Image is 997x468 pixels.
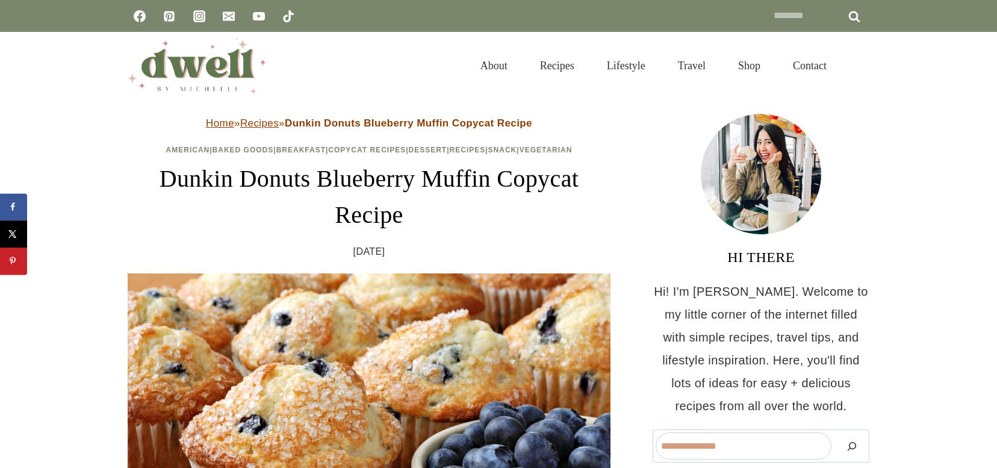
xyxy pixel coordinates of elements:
[662,45,722,87] a: Travel
[206,117,532,129] span: » »
[464,45,524,87] a: About
[328,146,406,154] a: Copycat Recipes
[213,146,274,154] a: Baked Goods
[653,280,869,417] p: Hi! I'm [PERSON_NAME]. Welcome to my little corner of the internet filled with simple recipes, tr...
[285,117,532,129] strong: Dunkin Donuts Blueberry Muffin Copycat Recipe
[217,4,241,28] a: Email
[409,146,447,154] a: Dessert
[128,4,152,28] a: Facebook
[777,45,843,87] a: Contact
[653,246,869,268] h3: HI THERE
[353,243,385,261] time: [DATE]
[128,38,266,93] img: DWELL by michelle
[837,432,866,460] button: Search
[464,45,843,87] nav: Primary Navigation
[849,55,869,76] button: View Search Form
[450,146,486,154] a: Recipes
[187,4,211,28] a: Instagram
[276,146,326,154] a: Breakfast
[206,117,234,129] a: Home
[276,4,300,28] a: TikTok
[520,146,573,154] a: Vegetarian
[247,4,271,28] a: YouTube
[166,146,573,154] span: | | | | | | |
[591,45,662,87] a: Lifestyle
[128,161,610,233] h1: Dunkin Donuts Blueberry Muffin Copycat Recipe
[166,146,210,154] a: American
[722,45,777,87] a: Shop
[488,146,517,154] a: Snack
[240,117,279,129] a: Recipes
[157,4,181,28] a: Pinterest
[524,45,591,87] a: Recipes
